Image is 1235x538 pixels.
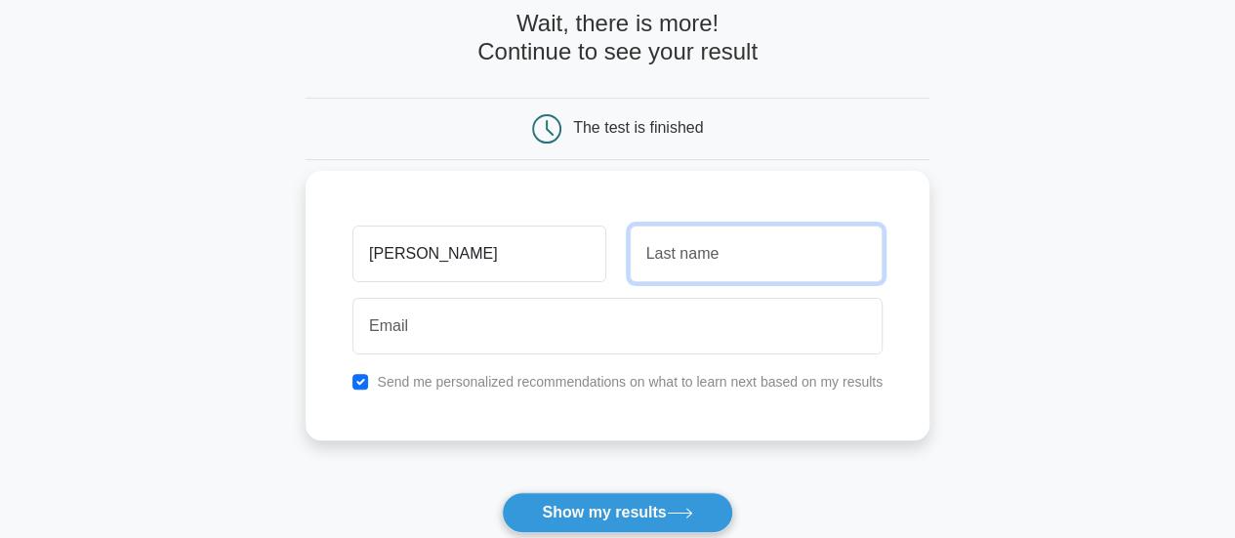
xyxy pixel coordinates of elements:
[630,226,883,282] input: Last name
[502,492,732,533] button: Show my results
[573,119,703,136] div: The test is finished
[352,298,883,354] input: Email
[377,374,883,390] label: Send me personalized recommendations on what to learn next based on my results
[306,10,929,66] h4: Wait, there is more! Continue to see your result
[352,226,605,282] input: First name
